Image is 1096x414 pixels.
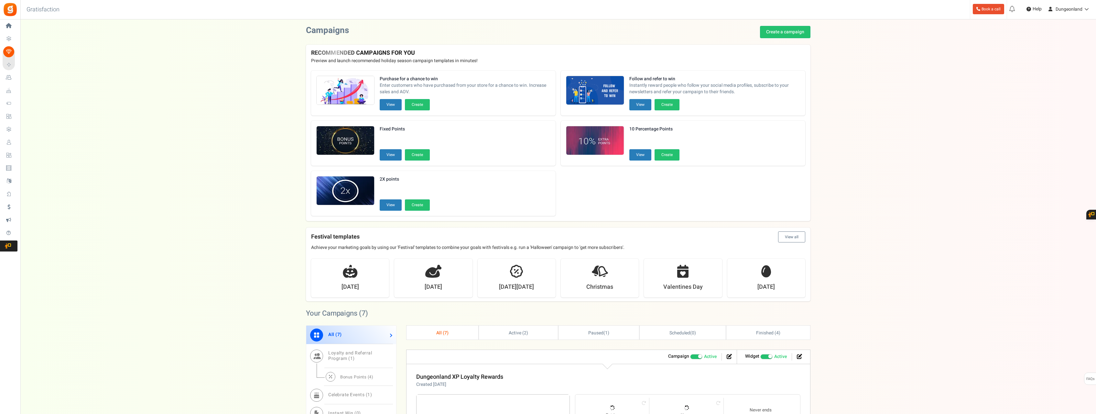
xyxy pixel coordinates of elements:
span: Instantly reward people who follow your social media profiles, subscribe to your newsletters and ... [629,82,800,95]
span: ( ) [588,330,609,336]
h4: RECOMMENDED CAMPAIGNS FOR YOU [311,50,805,56]
strong: 10 Percentage Points [629,126,679,132]
span: 7 [444,330,447,336]
strong: Widget [745,353,759,360]
p: Preview and launch recommended holiday season campaign templates in minutes! [311,58,805,64]
strong: Purchase for a chance to win [380,76,550,82]
span: 7 [362,308,365,319]
span: 1 [350,355,353,362]
img: Recommended Campaigns [566,126,624,155]
strong: 2X points [380,176,430,183]
h4: Festival templates [311,231,805,242]
span: All ( ) [328,331,342,338]
strong: [DATE] [757,283,775,291]
button: Create [405,99,430,110]
img: Recommended Campaigns [317,76,374,105]
span: Dungeonland [1056,6,1082,13]
img: loader_16.gif [684,405,689,410]
span: 4 [776,330,779,336]
button: View [380,149,402,161]
span: Finished ( ) [756,330,780,336]
strong: Fixed Points [380,126,430,132]
button: Create [655,99,679,110]
img: Recommended Campaigns [566,76,624,105]
strong: Follow and refer to win [629,76,800,82]
button: View [380,99,402,110]
strong: Christmas [586,283,613,291]
span: Active [704,353,717,360]
a: Create a campaign [760,26,810,38]
span: 1 [367,391,370,398]
a: Book a call [973,4,1004,14]
button: Create [405,199,430,211]
button: View [380,199,402,211]
h3: Gratisfaction [19,3,67,16]
strong: Valentines Day [663,283,703,291]
span: 4 [369,374,372,380]
strong: [DATE] [342,283,359,291]
button: Create [655,149,679,161]
small: Never ends [730,407,791,413]
span: Active [774,353,787,360]
p: Achieve your marketing goals by using our 'Festival' templates to combine your goals with festiva... [311,244,805,251]
strong: [DATE][DATE] [499,283,534,291]
span: 1 [605,330,608,336]
span: Enter customers who have purchased from your store for a chance to win. Increase sales and AOV. [380,82,550,95]
h2: Campaigns [306,26,349,35]
p: Created [DATE] [416,381,503,388]
span: ( ) [669,330,696,336]
img: loader_16.gif [610,405,615,410]
h2: Your Campaigns ( ) [306,310,368,317]
img: Recommended Campaigns [317,126,374,155]
span: Scheduled [669,330,690,336]
li: Widget activated [740,353,792,361]
span: All ( ) [436,330,449,336]
a: Dungeonland XP Loyalty Rewards [416,373,503,381]
img: Recommended Campaigns [317,176,374,206]
button: View all [778,231,805,242]
button: View [629,149,651,161]
span: 0 [692,330,694,336]
button: Create [405,149,430,161]
span: Celebrate Events ( ) [328,391,372,398]
button: View [629,99,651,110]
span: 2 [524,330,526,336]
strong: Campaign [668,353,689,360]
span: FAQs [1086,373,1095,385]
span: Bonus Points ( ) [340,374,373,380]
span: Paused [588,330,603,336]
span: Help [1031,6,1042,12]
span: Loyalty and Referral Program ( ) [328,350,372,362]
span: 7 [337,331,340,338]
img: Gratisfaction [3,2,17,17]
span: Active ( ) [509,330,528,336]
strong: [DATE] [425,283,442,291]
a: Help [1024,4,1044,14]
